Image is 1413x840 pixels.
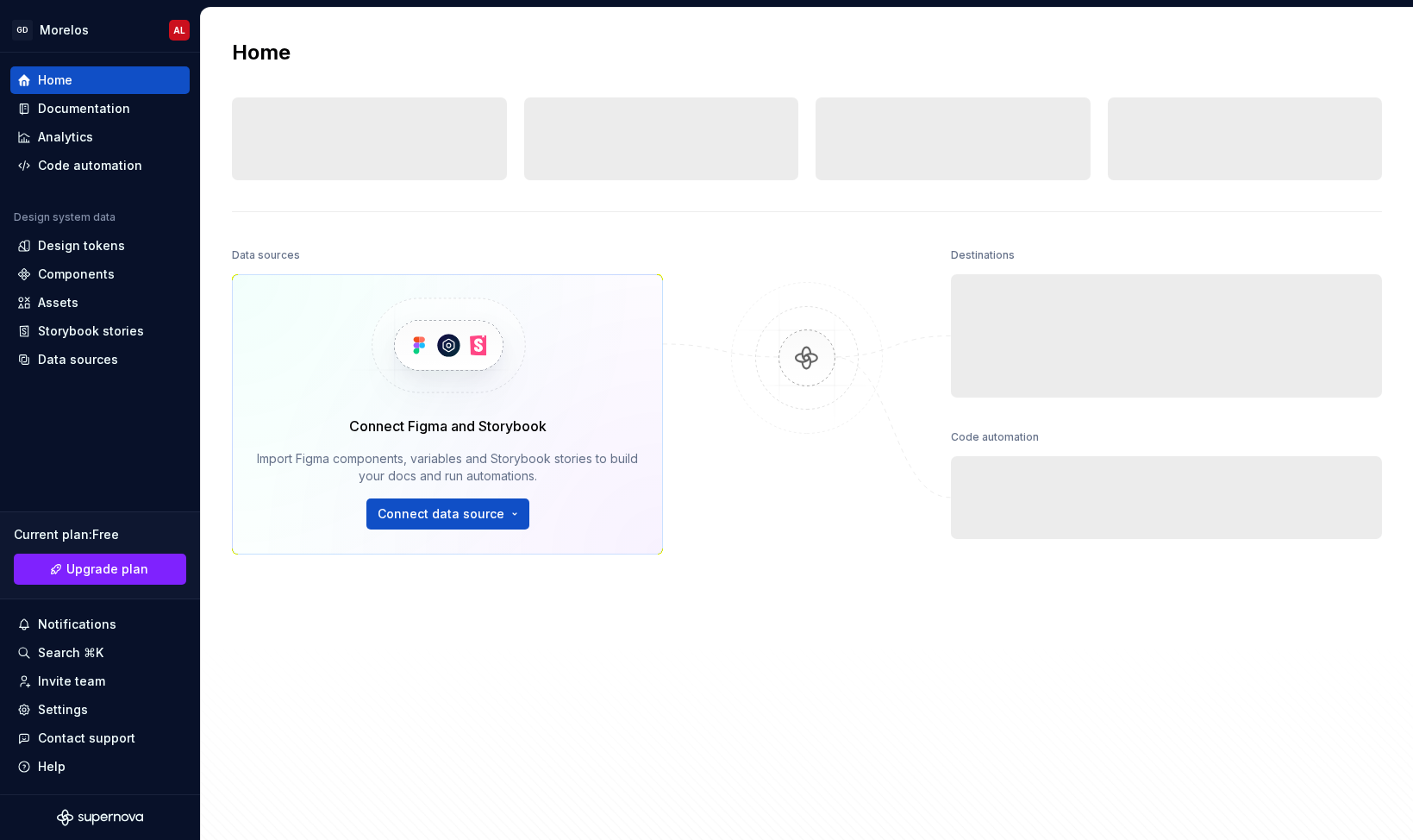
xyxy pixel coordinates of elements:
div: Design tokens [38,237,125,254]
div: Data sources [232,243,300,267]
a: Assets [10,289,190,317]
a: Storybook stories [10,317,190,345]
div: Destinations [951,243,1015,267]
div: Data sources [38,351,118,368]
div: Documentation [38,100,130,117]
div: Morelos [40,22,89,39]
span: Upgrade plan [66,561,148,578]
div: Code automation [38,157,142,174]
a: Analytics [10,123,190,151]
div: Contact support [38,730,135,747]
a: Components [10,260,190,288]
div: Help [38,758,66,775]
button: Help [10,753,190,780]
div: Current plan : Free [14,526,186,543]
a: Invite team [10,668,190,695]
div: Analytics [38,129,93,146]
div: Design system data [14,210,116,224]
div: GD [12,20,33,41]
a: Data sources [10,346,190,373]
button: GDMorelosAL [3,11,197,48]
a: Code automation [10,152,190,179]
div: Search ⌘K [38,644,103,661]
svg: Supernova Logo [57,809,143,826]
div: Connect Figma and Storybook [349,416,547,436]
div: Home [38,72,72,89]
div: Assets [38,294,78,311]
div: AL [173,23,185,37]
div: Invite team [38,673,105,690]
a: Settings [10,696,190,724]
a: Upgrade plan [14,554,186,585]
div: Notifications [38,616,116,633]
button: Connect data source [366,498,529,530]
button: Search ⌘K [10,639,190,667]
a: Home [10,66,190,94]
button: Contact support [10,724,190,752]
div: Storybook stories [38,323,144,340]
div: Components [38,266,115,283]
button: Notifications [10,611,190,638]
div: Import Figma components, variables and Storybook stories to build your docs and run automations. [257,450,638,485]
div: Code automation [951,425,1039,449]
span: Connect data source [378,505,504,523]
a: Documentation [10,95,190,122]
h2: Home [232,39,291,66]
div: Settings [38,701,88,718]
a: Design tokens [10,232,190,260]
